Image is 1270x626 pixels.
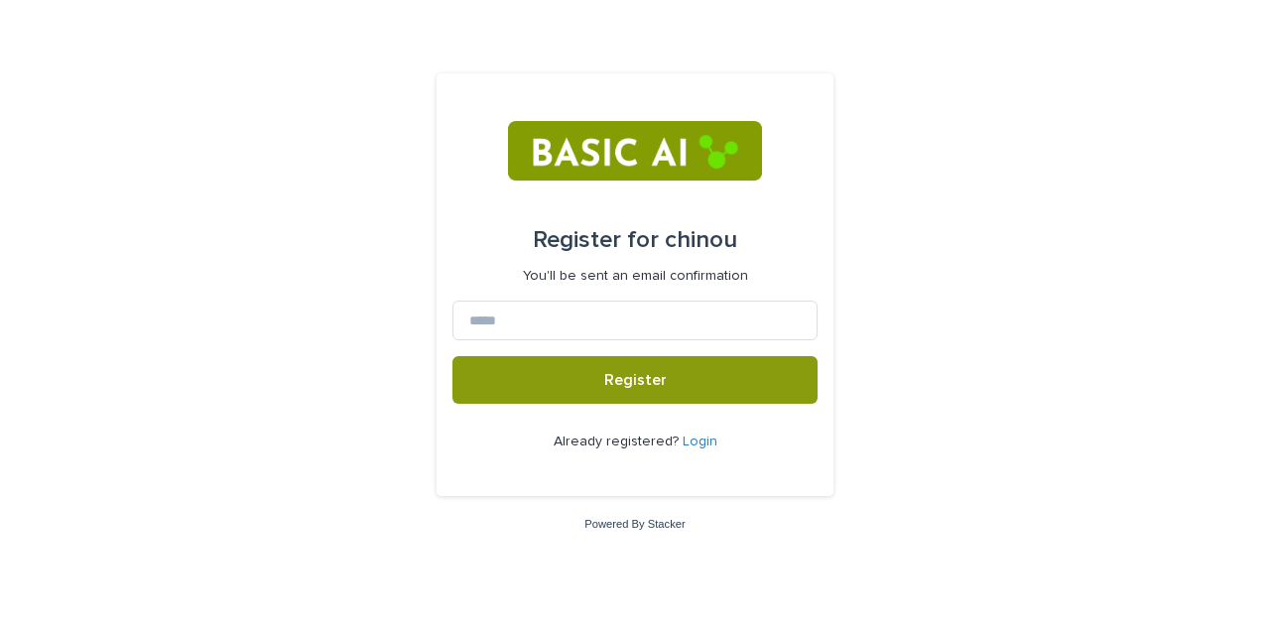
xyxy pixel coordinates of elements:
[604,372,667,388] span: Register
[523,268,748,285] p: You'll be sent an email confirmation
[584,518,685,530] a: Powered By Stacker
[533,228,659,252] span: Register for
[452,356,818,404] button: Register
[683,435,717,448] a: Login
[508,121,761,181] img: RtIB8pj2QQiOZo6waziI
[554,435,683,448] span: Already registered?
[533,212,737,268] div: chinou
